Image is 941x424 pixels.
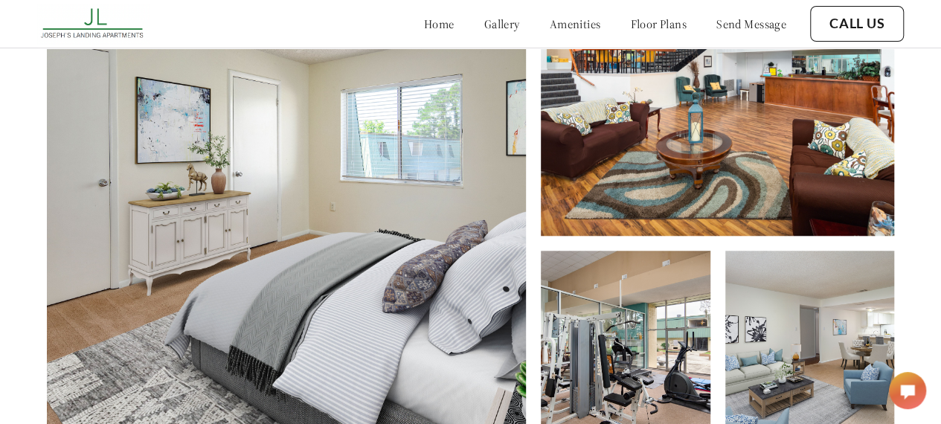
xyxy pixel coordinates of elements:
[484,16,520,31] a: gallery
[810,6,904,42] button: Call Us
[37,4,150,44] img: josephs_landing_logo.png
[630,16,687,31] a: floor plans
[424,16,455,31] a: home
[550,16,601,31] a: amenities
[829,16,884,32] a: Call Us
[716,16,786,31] a: send message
